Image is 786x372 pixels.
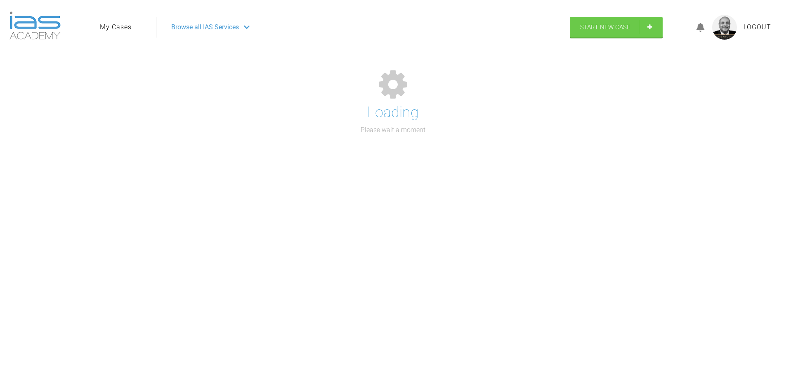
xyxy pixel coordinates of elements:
img: profile.png [712,15,737,40]
img: logo-light.3e3ef733.png [9,12,61,40]
h1: Loading [367,101,419,125]
a: My Cases [100,22,132,33]
a: Logout [744,22,771,33]
a: Start New Case [570,17,663,38]
span: Browse all IAS Services [171,22,239,33]
p: Please wait a moment [361,125,425,135]
span: Start New Case [580,24,630,31]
